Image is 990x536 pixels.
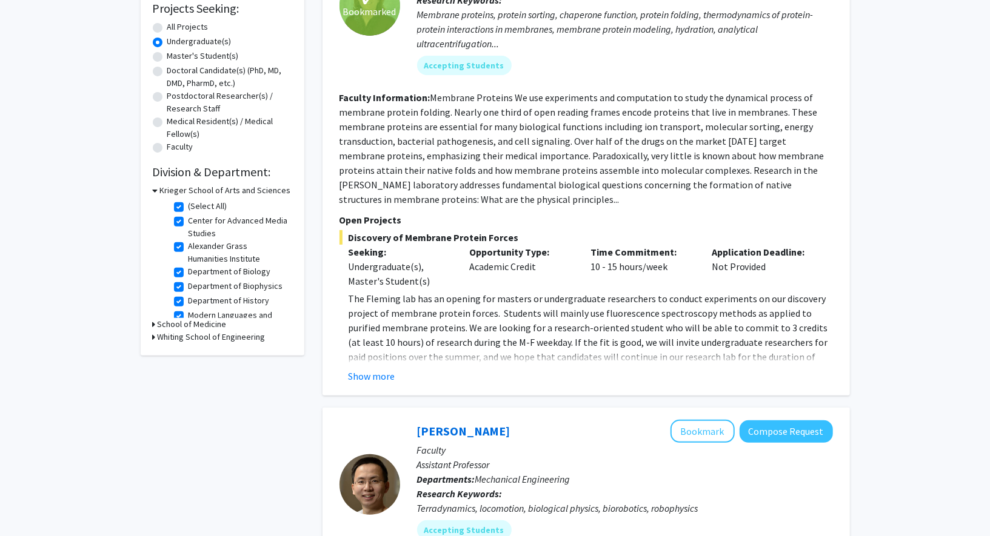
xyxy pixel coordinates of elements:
[339,91,430,104] b: Faculty Information:
[167,50,239,62] label: Master's Student(s)
[167,64,292,90] label: Doctoral Candidate(s) (PhD, MD, DMD, PharmD, etc.)
[460,245,581,288] div: Academic Credit
[343,4,396,19] span: Bookmarked
[153,165,292,179] h2: Division & Department:
[160,184,291,197] h3: Krieger School of Arts and Sciences
[703,245,824,288] div: Not Provided
[167,90,292,115] label: Postdoctoral Researcher(s) / Research Staff
[417,473,475,485] b: Departments:
[167,141,193,153] label: Faculty
[167,35,232,48] label: Undergraduate(s)
[189,294,270,307] label: Department of History
[469,245,572,259] p: Opportunity Type:
[349,245,452,259] p: Seeking:
[189,214,289,240] label: Center for Advanced Media Studies
[339,230,833,245] span: Discovery of Membrane Protein Forces
[189,280,283,293] label: Department of Biophysics
[671,420,735,443] button: Add Chen Li to Bookmarks
[475,473,570,485] span: Mechanical Engineering
[339,91,824,205] fg-read-more: Membrane Proteins We use experiments and computation to study the dynamical process of membrane p...
[740,420,833,443] button: Compose Request to Chen Li
[417,457,833,472] p: Assistant Professor
[712,245,815,259] p: Application Deadline:
[167,21,209,33] label: All Projects
[153,1,292,16] h2: Projects Seeking:
[349,259,452,288] div: Undergraduate(s), Master's Student(s)
[417,7,833,51] div: Membrane proteins, protein sorting, chaperone function, protein folding, thermodynamics of protei...
[349,369,395,383] button: Show more
[189,240,289,265] label: Alexander Grass Humanities Institute
[590,245,694,259] p: Time Commitment:
[349,291,833,393] p: The Fleming lab has an opening for masters or undergraduate researchers to conduct experiments on...
[417,443,833,457] p: Faculty
[9,481,52,527] iframe: Chat
[189,265,271,278] label: Department of Biology
[581,245,703,288] div: 10 - 15 hours/week
[417,488,503,500] b: Research Keywords:
[158,318,227,331] h3: School of Medicine
[339,213,833,227] p: Open Projects
[417,56,512,75] mat-chip: Accepting Students
[189,309,289,334] label: Modern Languages and Literatures
[158,331,266,343] h3: Whiting School of Engineering
[417,501,833,515] div: Terradynamics, locomotion, biological physics, biorobotics, robophysics
[189,200,227,213] label: (Select All)
[167,115,292,141] label: Medical Resident(s) / Medical Fellow(s)
[417,423,510,438] a: [PERSON_NAME]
